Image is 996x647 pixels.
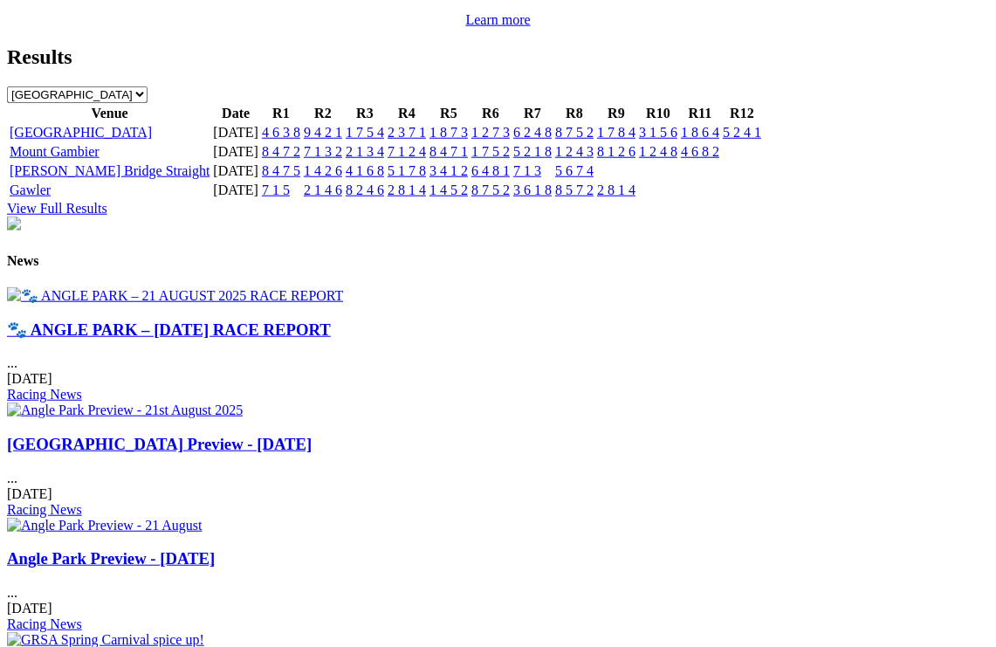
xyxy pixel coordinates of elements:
[554,105,594,122] th: R8
[555,182,594,197] a: 8 5 7 2
[7,435,989,518] div: ...
[639,144,677,159] a: 1 2 4 8
[304,182,342,197] a: 2 1 4 6
[597,125,635,140] a: 1 7 8 4
[304,163,342,178] a: 1 4 2 6
[723,125,761,140] a: 5 2 4 1
[513,163,541,178] a: 7 1 3
[10,182,51,197] a: Gawler
[212,143,259,161] td: [DATE]
[10,125,152,140] a: [GEOGRAPHIC_DATA]
[261,105,301,122] th: R1
[7,435,312,453] a: [GEOGRAPHIC_DATA] Preview - [DATE]
[555,163,594,178] a: 5 6 7 4
[555,144,594,159] a: 1 2 4 3
[388,125,426,140] a: 2 3 7 1
[388,144,426,159] a: 7 1 2 4
[7,45,989,69] h2: Results
[471,125,510,140] a: 1 2 7 3
[212,105,259,122] th: Date
[512,105,553,122] th: R7
[429,125,468,140] a: 1 8 7 3
[429,163,468,178] a: 3 4 1 2
[7,549,215,568] a: Angle Park Preview - [DATE]
[638,105,678,122] th: R10
[7,616,82,631] a: Racing News
[513,125,552,140] a: 6 2 4 8
[388,182,426,197] a: 2 8 1 4
[304,125,342,140] a: 9 4 2 1
[7,371,52,386] span: [DATE]
[212,124,259,141] td: [DATE]
[471,105,511,122] th: R6
[345,105,385,122] th: R3
[7,320,331,339] a: 🐾 ANGLE PARK – [DATE] RACE REPORT
[9,105,210,122] th: Venue
[471,182,510,197] a: 8 7 5 2
[7,403,243,418] img: Angle Park Preview - 21st August 2025
[7,253,989,269] h4: News
[639,125,677,140] a: 3 1 5 6
[303,105,343,122] th: R2
[346,182,384,197] a: 8 2 4 6
[7,287,343,304] img: 🐾 ANGLE PARK – 21 AUGUST 2025 RACE REPORT
[212,182,259,199] td: [DATE]
[387,105,427,122] th: R4
[596,105,636,122] th: R9
[262,182,290,197] a: 7 1 5
[681,144,719,159] a: 4 6 8 2
[304,144,342,159] a: 7 1 3 2
[429,105,469,122] th: R5
[513,144,552,159] a: 5 2 1 8
[262,163,300,178] a: 8 4 7 5
[346,163,384,178] a: 4 1 6 8
[346,144,384,159] a: 2 1 3 4
[429,182,468,197] a: 1 4 5 2
[680,105,720,122] th: R11
[471,144,510,159] a: 1 7 5 2
[7,502,82,517] a: Racing News
[262,144,300,159] a: 8 4 7 2
[212,162,259,180] td: [DATE]
[7,601,52,616] span: [DATE]
[7,320,989,403] div: ...
[262,125,300,140] a: 4 6 3 8
[7,518,203,533] img: Angle Park Preview - 21 August
[7,217,21,231] img: chasers_homepage.jpg
[388,163,426,178] a: 5 1 7 8
[10,163,210,178] a: [PERSON_NAME] Bridge Straight
[471,163,510,178] a: 6 4 8 1
[681,125,719,140] a: 1 8 6 4
[722,105,762,122] th: R12
[597,144,635,159] a: 8 1 2 6
[513,182,552,197] a: 3 6 1 8
[7,549,989,632] div: ...
[7,201,107,216] a: View Full Results
[10,144,100,159] a: Mount Gambier
[429,144,468,159] a: 8 4 7 1
[346,125,384,140] a: 1 7 5 4
[7,387,82,402] a: Racing News
[465,12,530,27] a: Learn more
[555,125,594,140] a: 8 7 5 2
[7,486,52,501] span: [DATE]
[597,182,635,197] a: 2 8 1 4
